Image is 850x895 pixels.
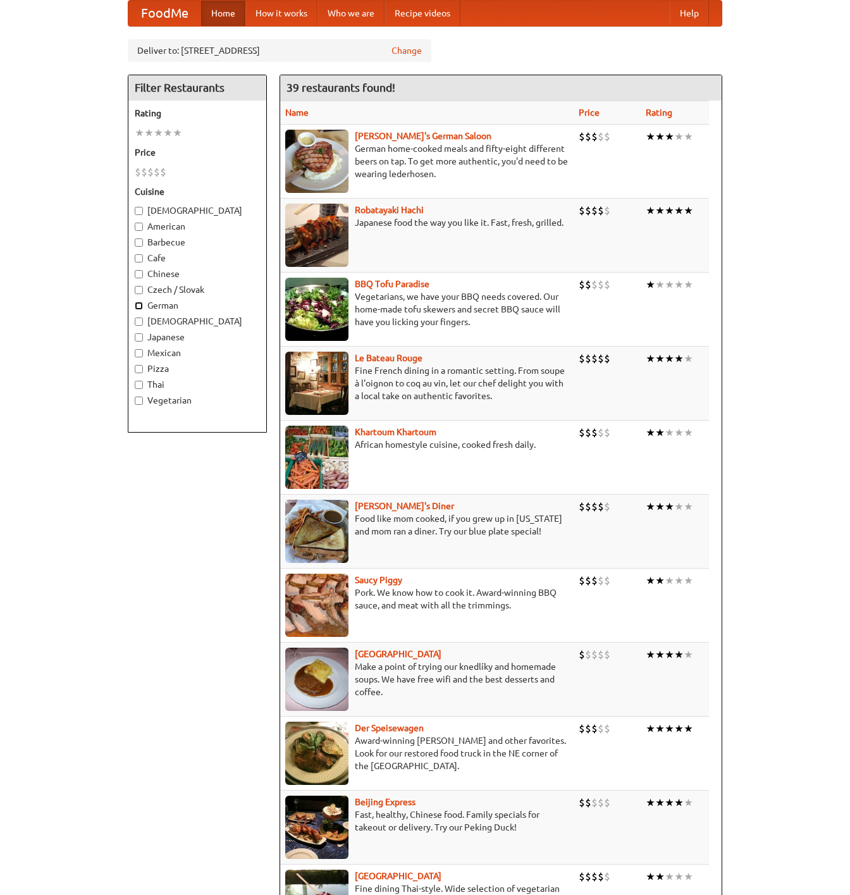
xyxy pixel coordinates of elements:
input: Vegetarian [135,397,143,405]
li: ★ [665,574,674,588]
h5: Price [135,146,260,159]
label: Pizza [135,362,260,375]
li: $ [591,352,598,366]
a: Recipe videos [385,1,460,26]
li: ★ [665,278,674,292]
li: $ [591,204,598,218]
input: Barbecue [135,238,143,247]
input: German [135,302,143,310]
li: ★ [646,500,655,514]
li: ★ [154,126,163,140]
p: Vegetarians, we have your BBQ needs covered. Our home-made tofu skewers and secret BBQ sauce will... [285,290,569,328]
li: $ [598,870,604,884]
b: [PERSON_NAME]'s German Saloon [355,131,491,141]
li: $ [598,352,604,366]
li: $ [579,722,585,736]
a: BBQ Tofu Paradise [355,279,429,289]
h5: Rating [135,107,260,120]
input: [DEMOGRAPHIC_DATA] [135,318,143,326]
b: Le Bateau Rouge [355,353,422,363]
li: ★ [655,204,665,218]
li: $ [585,574,591,588]
input: American [135,223,143,231]
li: $ [579,648,585,662]
a: [GEOGRAPHIC_DATA] [355,649,441,659]
li: ★ [655,426,665,440]
a: [PERSON_NAME]'s Diner [355,501,454,511]
li: $ [604,722,610,736]
a: [GEOGRAPHIC_DATA] [355,871,441,881]
input: Cafe [135,254,143,262]
li: ★ [674,796,684,810]
li: ★ [655,574,665,588]
label: American [135,220,260,233]
p: Japanese food the way you like it. Fast, fresh, grilled. [285,216,569,229]
li: $ [604,278,610,292]
li: $ [604,574,610,588]
li: ★ [674,500,684,514]
li: ★ [674,574,684,588]
li: $ [598,278,604,292]
li: $ [591,500,598,514]
li: ★ [674,204,684,218]
input: Czech / Slovak [135,286,143,294]
li: $ [585,352,591,366]
li: $ [579,278,585,292]
li: ★ [655,722,665,736]
img: saucy.jpg [285,574,348,637]
a: Price [579,108,600,118]
li: ★ [665,130,674,144]
li: $ [585,870,591,884]
a: FoodMe [128,1,201,26]
li: $ [591,796,598,810]
img: esthers.jpg [285,130,348,193]
input: Pizza [135,365,143,373]
li: $ [598,130,604,144]
li: $ [579,130,585,144]
li: ★ [646,426,655,440]
label: Cafe [135,252,260,264]
a: Home [201,1,245,26]
p: Fast, healthy, Chinese food. Family specials for takeout or delivery. Try our Peking Duck! [285,808,569,834]
li: $ [579,426,585,440]
li: $ [585,500,591,514]
li: $ [585,796,591,810]
li: ★ [665,870,674,884]
a: Saucy Piggy [355,575,402,585]
a: Help [670,1,709,26]
li: $ [154,165,160,179]
li: ★ [684,722,693,736]
li: $ [579,204,585,218]
li: ★ [684,352,693,366]
li: $ [604,796,610,810]
img: tofuparadise.jpg [285,278,348,341]
li: $ [604,204,610,218]
p: Award-winning [PERSON_NAME] and other favorites. Look for our restored food truck in the NE corne... [285,734,569,772]
li: $ [598,722,604,736]
input: Thai [135,381,143,389]
li: ★ [665,352,674,366]
li: $ [579,574,585,588]
li: $ [585,722,591,736]
li: ★ [684,648,693,662]
li: $ [598,648,604,662]
input: Mexican [135,349,143,357]
label: German [135,299,260,312]
li: ★ [144,126,154,140]
li: ★ [684,426,693,440]
li: ★ [665,796,674,810]
a: Beijing Express [355,797,416,807]
li: $ [160,165,166,179]
a: Der Speisewagen [355,723,424,733]
a: Change [391,44,422,57]
li: ★ [646,796,655,810]
li: $ [591,648,598,662]
p: Pork. We know how to cook it. Award-winning BBQ sauce, and meat with all the trimmings. [285,586,569,612]
li: $ [591,426,598,440]
li: ★ [655,130,665,144]
h5: Cuisine [135,185,260,198]
li: $ [579,796,585,810]
input: Japanese [135,333,143,342]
